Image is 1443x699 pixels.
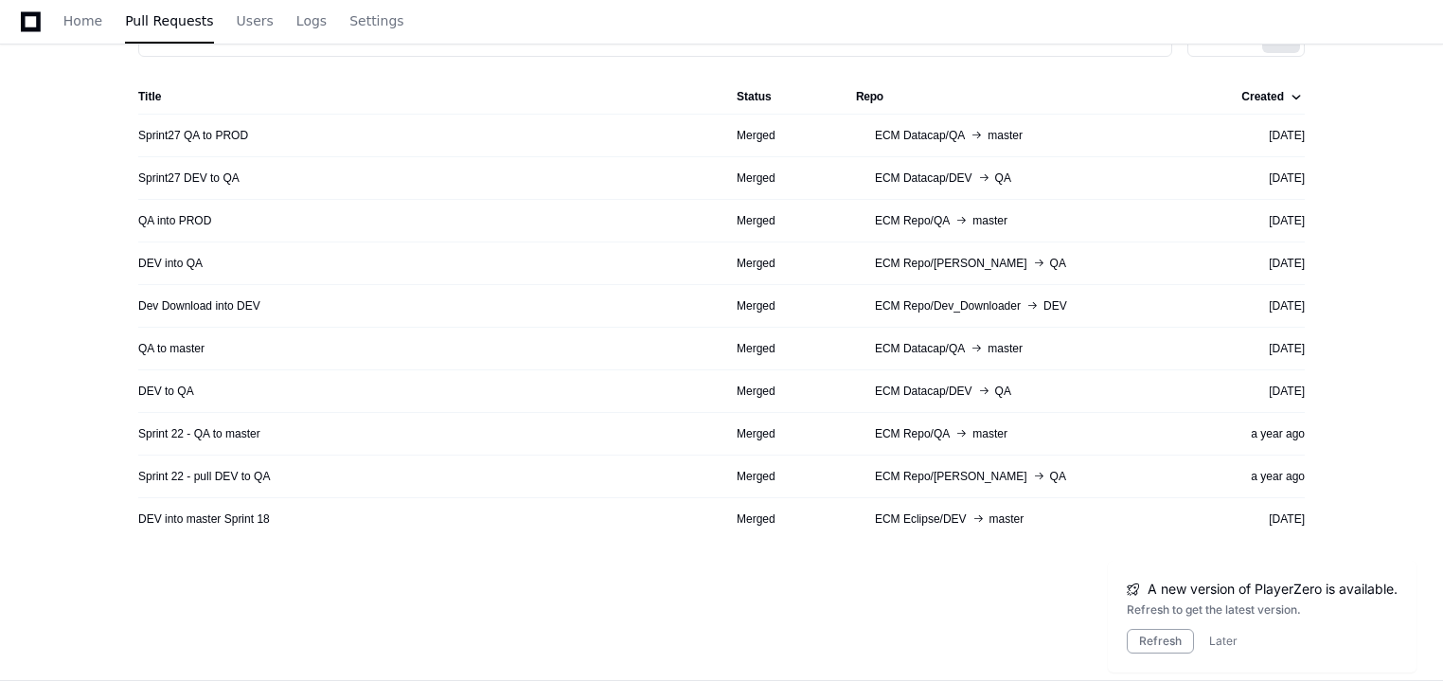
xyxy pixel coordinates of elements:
div: [DATE] [1206,213,1305,228]
span: QA [1050,256,1066,271]
span: master [972,426,1007,441]
span: master [972,213,1007,228]
span: QA [995,170,1011,186]
div: [DATE] [1206,128,1305,143]
div: Created [1241,89,1301,104]
span: Settings [349,15,403,27]
div: [DATE] [1206,341,1305,356]
span: master [989,511,1024,527]
a: DEV into master Sprint 18 [138,511,270,527]
div: Merged [737,256,826,271]
div: Merged [737,341,826,356]
mat-icon: chevron_right [1282,555,1305,578]
a: Sprint 22 - pull DEV to QA [138,469,270,484]
span: A new version of PlayerZero is available. [1148,580,1398,599]
span: DEV [1043,298,1067,314]
div: Status [737,89,772,104]
div: Title [138,89,161,104]
span: ECM Datacap/QA [875,341,965,356]
span: QA [995,384,1011,399]
div: [DATE] [1206,384,1305,399]
span: ECM Repo/Dev_Downloader [875,298,1021,314]
span: Users [237,15,274,27]
div: Merged [737,426,826,441]
a: Sprint27 QA to PROD [138,128,248,143]
span: ECM Datacap/DEV [875,170,972,186]
span: ECM Repo/[PERSON_NAME] [875,469,1027,484]
span: ECM Repo/QA [875,426,950,441]
a: DEV into QA [138,256,203,271]
span: ECM Eclipse/DEV [875,511,967,527]
a: DEV to QA [138,384,194,399]
div: [DATE] [1206,511,1305,527]
a: Sprint 22 - QA to master [138,426,260,441]
span: ECM Datacap/DEV [875,384,972,399]
div: a year ago [1206,426,1305,441]
button: Refresh [1127,629,1194,654]
span: ECM Repo/[PERSON_NAME] [875,256,1027,271]
div: Merged [737,213,826,228]
div: Merged [737,170,826,186]
div: Status [737,89,826,104]
span: QA [1050,469,1066,484]
span: ECM Datacap/QA [875,128,965,143]
a: Dev Download into DEV [138,298,260,314]
div: Created [1241,89,1284,104]
div: 1 - 10 [1201,559,1229,574]
button: Later [1209,634,1238,649]
div: a year ago [1206,469,1305,484]
a: QA to master [138,341,205,356]
div: [DATE] [1206,170,1305,186]
div: Merged [737,469,826,484]
div: [DATE] [1206,298,1305,314]
a: QA into PROD [138,213,211,228]
div: Merged [737,511,826,527]
div: [DATE] [1206,256,1305,271]
div: Merged [737,384,826,399]
th: Repo [841,80,1191,114]
span: master [988,341,1023,356]
span: Pull Requests [125,15,213,27]
span: master [988,128,1023,143]
span: Home [63,15,102,27]
a: Sprint27 DEV to QA [138,170,240,186]
span: Logs [296,15,327,27]
div: Title [138,89,706,104]
span: ECM Repo/QA [875,213,950,228]
div: Merged [737,298,826,314]
div: Refresh to get the latest version. [1127,602,1398,618]
div: Merged [737,128,826,143]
